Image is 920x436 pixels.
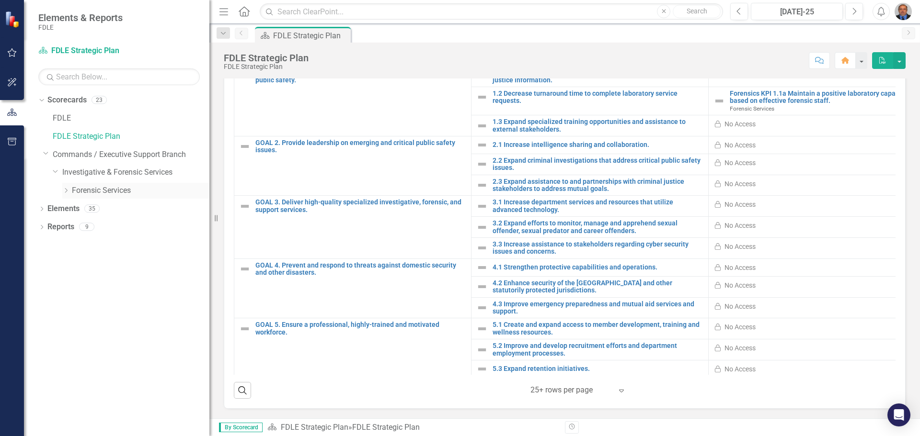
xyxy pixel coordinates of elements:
img: Not Defined [239,141,251,152]
input: Search ClearPoint... [260,3,723,20]
span: Elements & Reports [38,12,123,23]
a: FDLE Strategic Plan [38,45,158,56]
span: By Scorecard [219,423,263,432]
img: Not Defined [476,302,488,313]
img: ClearPoint Strategy [5,11,22,28]
img: Not Defined [476,91,488,103]
a: Reports [47,222,74,233]
a: 1.2 Decrease turnaround time to complete laboratory service requests. [493,90,703,105]
img: Not Defined [476,344,488,356]
div: No Access [724,280,756,290]
a: 4.2 Enhance security of the [GEOGRAPHIC_DATA] and other statutorily protected jurisdictions. [493,279,703,294]
a: Scorecards [47,95,87,106]
div: No Access [724,322,756,332]
div: No Access [724,221,756,230]
img: Not Defined [476,201,488,212]
img: Not Defined [476,139,488,151]
a: 4.3 Improve emergency preparedness and mutual aid services and support. [493,301,703,315]
img: Not Defined [713,95,725,107]
img: Not Defined [476,242,488,254]
div: No Access [724,179,756,189]
a: GOAL 4. Prevent and respond to threats against domestic security and other disasters. [255,262,466,277]
img: Not Defined [476,323,488,335]
small: FDLE [38,23,123,31]
a: 2.2 Expand criminal investigations that address critical public safety issues. [493,157,703,172]
a: 5.3 Expand retention initiatives. [493,365,703,372]
a: 5.2 Improve and develop recruitment efforts and department employment processes. [493,342,703,357]
span: Forensic Services [730,105,774,112]
div: No Access [724,242,756,251]
a: GOAL 5. Ensure a professional, highly-trained and motivated workforce. [255,321,466,336]
div: FDLE Strategic Plan [224,63,309,70]
a: 5.1 Create and expand access to member development, training and wellness resources. [493,321,703,336]
div: No Access [724,343,756,353]
div: » [267,422,558,433]
img: Not Defined [239,323,251,335]
div: No Access [724,200,756,209]
a: 3.3 Increase assistance to stakeholders regarding cyber security issues and concerns. [493,241,703,256]
a: Commands / Executive Support Branch [53,149,209,160]
img: Not Defined [476,363,488,375]
img: Not Defined [239,263,251,275]
div: Open Intercom Messenger [887,403,910,426]
div: FDLE Strategic Plan [352,423,420,432]
a: 3.1 Increase department services and resources that utilize advanced technology. [493,199,703,213]
a: 3.2 Expand efforts to monitor, manage and apprehend sexual offender, sexual predator and career o... [493,220,703,235]
div: 9 [79,223,94,231]
div: FDLE Strategic Plan [273,30,348,42]
a: Elements [47,203,80,214]
div: No Access [724,302,756,311]
div: No Access [724,158,756,168]
span: Search [687,7,707,15]
a: FDLE Strategic Plan [53,131,209,142]
div: No Access [724,263,756,272]
div: [DATE]-25 [754,6,839,18]
img: Not Defined [476,222,488,233]
a: GOAL 3. Deliver high-quality specialized investigative, forensic, and support services. [255,199,466,213]
button: [DATE]-25 [751,3,843,20]
div: No Access [724,119,756,129]
img: Not Defined [476,158,488,170]
img: Not Defined [476,281,488,292]
a: 2.3 Expand assistance to and partnerships with criminal justice stakeholders to address mutual go... [493,178,703,193]
a: 2.1 Increase intelligence sharing and collaboration. [493,141,703,148]
div: 23 [92,96,107,104]
a: Investigative & Forensic Services [62,167,209,178]
a: 4.1 Strengthen protective capabilities and operations. [493,264,703,271]
img: Not Defined [239,201,251,212]
a: 1.3 Expand specialized training opportunities and assistance to external stakeholders. [493,118,703,133]
div: FDLE Strategic Plan [224,53,309,63]
div: 35 [84,205,100,213]
a: Forensic Services [72,185,209,196]
img: Not Defined [476,179,488,191]
a: GOAL 2. Provide leadership on emerging and critical public safety issues. [255,139,466,154]
img: Not Defined [476,120,488,132]
img: Chris Hendry [895,3,912,20]
img: Not Defined [476,262,488,273]
div: No Access [724,140,756,150]
button: Search [673,5,721,18]
a: FDLE [53,113,209,124]
input: Search Below... [38,68,200,85]
div: No Access [724,364,756,374]
a: FDLE Strategic Plan [281,423,348,432]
